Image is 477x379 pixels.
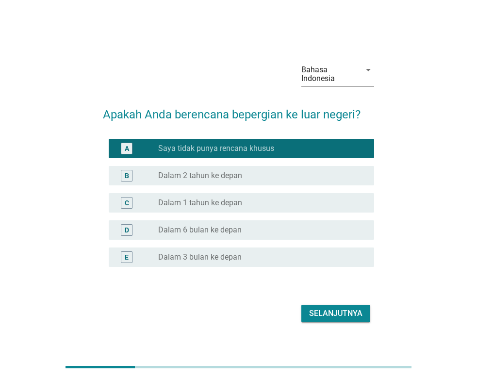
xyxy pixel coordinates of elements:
[125,252,129,262] div: E
[125,143,129,153] div: A
[158,225,242,235] label: Dalam 6 bulan ke depan
[158,144,274,153] label: Saya tidak punya rencana khusus
[362,64,374,76] i: arrow_drop_down
[103,96,374,123] h2: Apakah Anda berencana bepergian ke luar negeri?
[158,198,242,208] label: Dalam 1 tahun ke depan
[158,252,242,262] label: Dalam 3 bulan ke depan
[301,305,370,322] button: Selanjutnya
[158,171,242,181] label: Dalam 2 tahun ke depan
[125,198,129,208] div: C
[301,66,355,83] div: Bahasa Indonesia
[125,170,129,181] div: B
[309,308,362,319] div: Selanjutnya
[125,225,129,235] div: D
